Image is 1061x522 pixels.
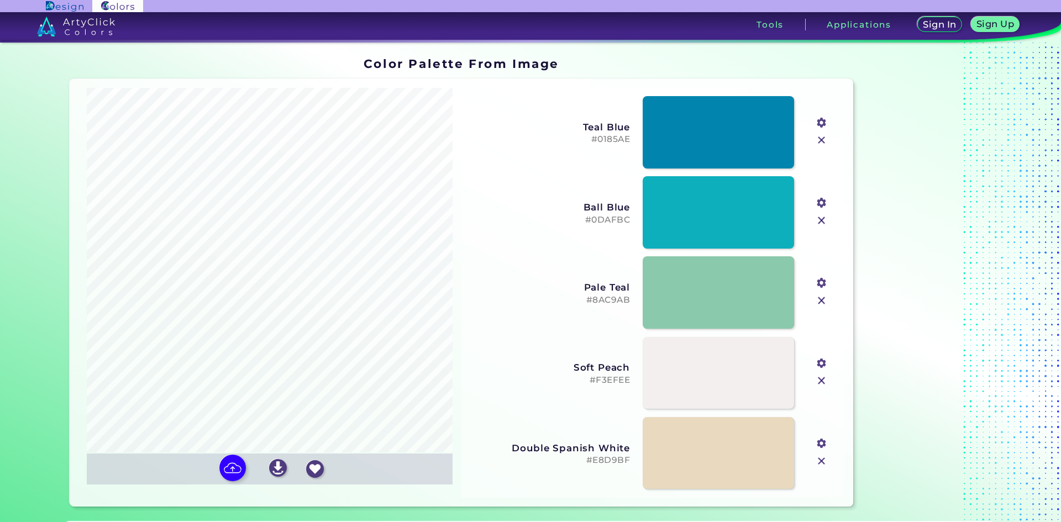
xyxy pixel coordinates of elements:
[815,454,829,468] img: icon_close.svg
[925,20,954,29] h5: Sign In
[470,215,631,225] h5: #0DAFBC
[470,375,631,386] h5: #F3EFEE
[37,17,115,36] img: logo_artyclick_colors_white.svg
[306,460,324,478] img: icon_favourite_white.svg
[219,455,246,481] img: icon picture
[470,134,631,145] h5: #0185AE
[978,20,1012,28] h5: Sign Up
[470,442,631,454] h3: Double Spanish White
[364,55,559,72] h1: Color Palette From Image
[470,282,631,293] h3: Pale Teal
[815,133,829,147] img: icon_close.svg
[827,20,891,29] h3: Applications
[815,373,829,388] img: icon_close.svg
[470,202,631,213] h3: Ball Blue
[815,293,829,308] img: icon_close.svg
[920,18,960,31] a: Sign In
[974,18,1017,31] a: Sign Up
[470,362,631,373] h3: Soft Peach
[470,122,631,133] h3: Teal Blue
[470,455,631,466] h5: #E8D9BF
[470,295,631,305] h5: #8AC9AB
[269,459,287,477] img: icon_download_white.svg
[46,1,83,12] img: ArtyClick Design logo
[757,20,784,29] h3: Tools
[815,213,829,228] img: icon_close.svg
